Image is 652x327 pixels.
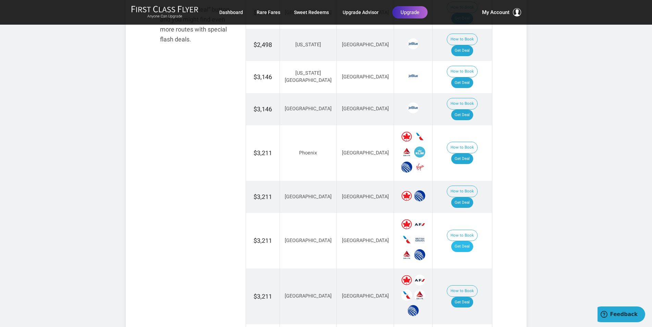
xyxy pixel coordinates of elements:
iframe: Opens a widget where you can find more information [598,306,645,324]
span: JetBlue [408,71,419,81]
span: $3,211 [254,293,272,300]
span: American Airlines [401,234,412,245]
img: First Class Flyer [131,5,198,13]
a: Get Deal [451,197,473,208]
span: [GEOGRAPHIC_DATA] [342,194,389,200]
span: $2,498 [254,41,272,48]
span: American Airlines [401,290,412,301]
button: How to Book [447,98,478,110]
a: First Class FlyerAnyone Can Upgrade [131,5,198,19]
a: Upgrade Advisor [343,6,379,18]
span: Delta Airlines [401,147,412,158]
a: Rare Fares [257,6,280,18]
span: Delta Airlines [414,290,425,301]
a: Get Deal [451,241,473,252]
button: How to Book [447,285,478,297]
span: Phoenix [299,150,317,156]
span: $3,146 [254,73,272,80]
span: Delta Airlines [401,249,412,260]
span: United [401,162,412,173]
a: Get Deal [451,77,473,88]
button: How to Book [447,66,478,77]
span: [US_STATE][GEOGRAPHIC_DATA] [285,70,332,83]
span: [US_STATE] [295,42,321,48]
span: Air France [414,219,425,230]
button: My Account [482,8,521,16]
span: American Airlines [414,131,425,142]
a: Upgrade [392,6,428,18]
span: United [414,190,425,201]
a: Get Deal [451,297,473,308]
small: Anyone Can Upgrade [131,14,198,19]
span: $3,146 [254,105,272,113]
a: Get Deal [451,45,473,56]
span: [GEOGRAPHIC_DATA] [285,293,332,299]
span: Air France [414,275,425,286]
span: JetBlue [408,102,419,113]
span: British Airways [414,234,425,245]
span: [GEOGRAPHIC_DATA] [285,194,332,200]
div: Click the “get deal” button and you might find even more routes with special flash deals. [160,5,235,44]
span: Virgin Atlantic [414,162,425,173]
span: United [414,249,425,260]
span: Air Canada [401,219,412,230]
span: $3,211 [254,149,272,156]
span: [GEOGRAPHIC_DATA] [285,238,332,243]
span: [GEOGRAPHIC_DATA] [342,74,389,80]
span: [GEOGRAPHIC_DATA] [342,293,389,299]
span: Air Canada [401,275,412,286]
span: KLM [414,147,425,158]
button: How to Book [447,142,478,153]
span: [GEOGRAPHIC_DATA] [342,238,389,243]
a: Dashboard [219,6,243,18]
span: $3,211 [254,193,272,200]
span: [GEOGRAPHIC_DATA] [285,106,332,112]
span: [GEOGRAPHIC_DATA] [342,42,389,48]
a: Get Deal [451,110,473,121]
span: My Account [482,8,509,16]
a: Get Deal [451,153,473,164]
span: [GEOGRAPHIC_DATA] [342,106,389,112]
a: Sweet Redeems [294,6,329,18]
span: Air Canada [401,190,412,201]
span: Air Canada [401,131,412,142]
span: [GEOGRAPHIC_DATA] [342,150,389,156]
span: JetBlue [408,38,419,49]
button: How to Book [447,34,478,45]
button: How to Book [447,230,478,241]
span: United [408,305,419,316]
span: $3,211 [254,237,272,244]
button: How to Book [447,186,478,197]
